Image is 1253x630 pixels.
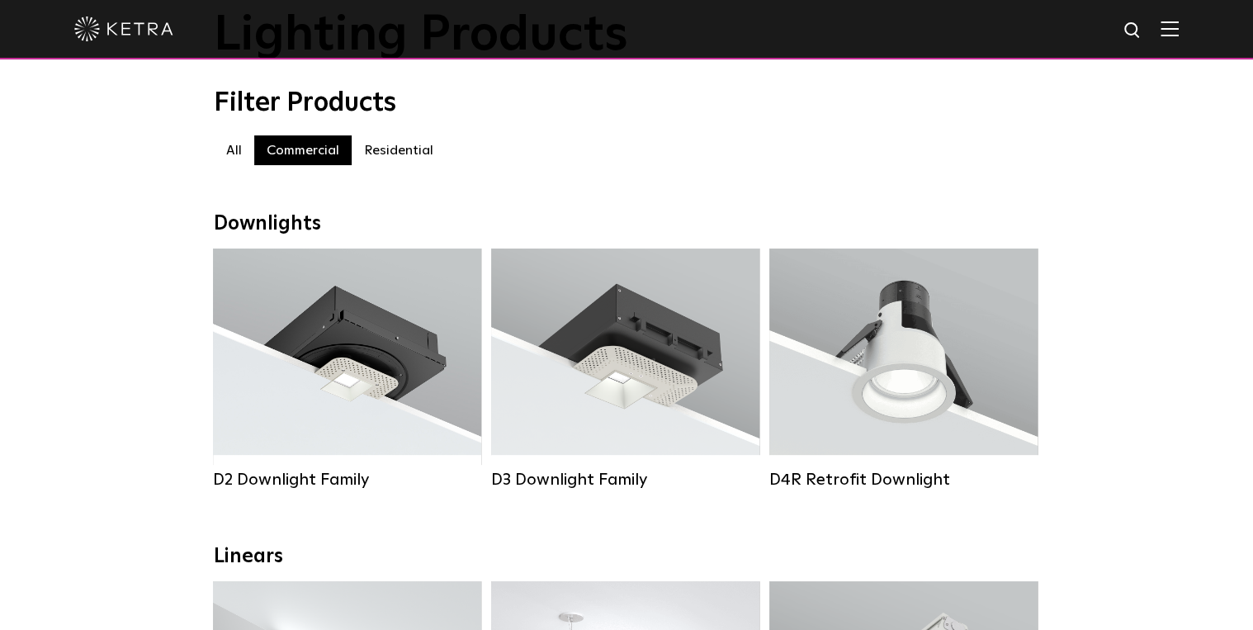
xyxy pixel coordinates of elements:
div: D3 Downlight Family [491,470,759,490]
label: Commercial [254,135,352,165]
div: D4R Retrofit Downlight [769,470,1038,490]
img: ketra-logo-2019-white [74,17,173,41]
a: D3 Downlight Family Lumen Output:700 / 900 / 1100Colors:White / Black / Silver / Bronze / Paintab... [491,249,759,490]
div: Linears [214,545,1039,569]
div: D2 Downlight Family [213,470,481,490]
a: D2 Downlight Family Lumen Output:1200Colors:White / Black / Gloss Black / Silver / Bronze / Silve... [213,249,481,490]
img: Hamburger%20Nav.svg [1161,21,1179,36]
img: search icon [1123,21,1143,41]
div: Downlights [214,212,1039,236]
div: Filter Products [214,88,1039,119]
label: Residential [352,135,446,165]
label: All [214,135,254,165]
a: D4R Retrofit Downlight Lumen Output:800Colors:White / BlackBeam Angles:15° / 25° / 40° / 60°Watta... [769,249,1038,490]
